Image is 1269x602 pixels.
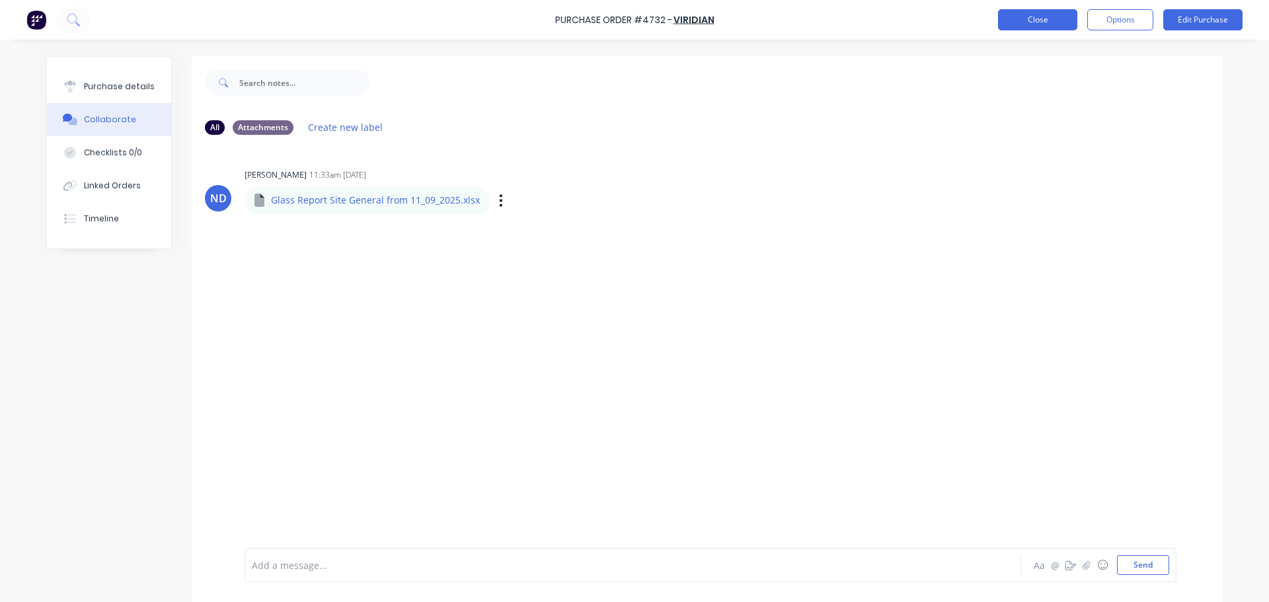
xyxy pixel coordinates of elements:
div: ND [210,190,227,206]
p: Glass Report Site General from 11_09_2025.xlsx [271,194,480,207]
div: Attachments [233,120,293,135]
button: Create new label [301,118,390,136]
button: Close [998,9,1077,30]
button: Timeline [47,202,171,235]
div: [PERSON_NAME] [245,169,307,181]
button: Checklists 0/0 [47,136,171,169]
button: Collaborate [47,103,171,136]
div: Timeline [84,213,119,225]
button: Send [1117,555,1169,575]
img: Factory [26,10,46,30]
button: ☺ [1095,557,1110,573]
a: Viridian [673,13,714,26]
div: Collaborate [84,114,136,126]
div: Purchase details [84,81,155,93]
button: Edit Purchase [1163,9,1243,30]
input: Search notes... [239,69,370,96]
button: Options [1087,9,1153,30]
button: Purchase details [47,70,171,103]
button: Linked Orders [47,169,171,202]
button: Aa [1031,557,1047,573]
div: All [205,120,225,135]
div: Purchase Order #4732 - [555,13,672,27]
div: Checklists 0/0 [84,147,142,159]
button: @ [1047,557,1063,573]
div: Linked Orders [84,180,141,192]
div: 11:33am [DATE] [309,169,366,181]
